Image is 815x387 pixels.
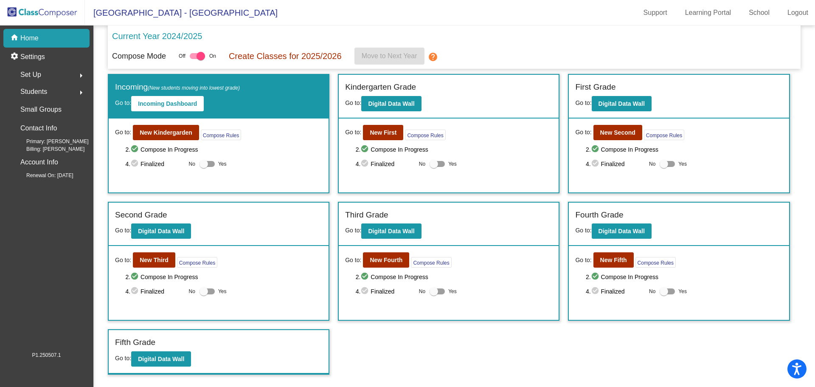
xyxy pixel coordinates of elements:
span: 2. Compose In Progress [586,144,783,155]
p: Current Year 2024/2025 [112,30,202,42]
p: Account Info [20,156,58,168]
span: Yes [448,286,457,297]
p: Contact Info [20,122,57,134]
span: Go to: [575,256,591,265]
p: Settings [20,52,45,62]
mat-icon: arrow_right [76,88,86,98]
button: Digital Data Wall [361,96,421,111]
span: Set Up [20,69,41,81]
mat-icon: check_circle [591,159,601,169]
span: 4. Finalized [125,159,184,169]
button: Digital Data Wall [131,351,191,367]
button: Move to Next Year [354,48,424,65]
span: Go to: [575,128,591,137]
span: Go to: [345,227,361,234]
span: 2. Compose In Progress [586,272,783,282]
mat-icon: check_circle [130,144,141,155]
label: Third Grade [345,209,388,221]
span: Go to: [115,128,131,137]
button: Compose Rules [201,130,241,140]
mat-icon: home [10,33,20,43]
button: Digital Data Wall [131,223,191,239]
mat-icon: check_circle [591,272,601,282]
a: Support [637,6,674,20]
button: New Second [593,125,642,140]
span: 2. Compose In Progress [125,272,322,282]
button: Compose Rules [411,257,451,268]
span: Yes [678,159,687,169]
a: Learning Portal [678,6,738,20]
label: Fourth Grade [575,209,623,221]
mat-icon: check_circle [360,159,371,169]
p: Compose Mode [112,51,166,62]
button: Compose Rules [405,130,445,140]
b: Digital Data Wall [138,356,184,362]
span: Go to: [575,99,591,106]
span: Yes [678,286,687,297]
b: Digital Data Wall [368,228,414,234]
b: New Fourth [370,257,402,263]
span: Go to: [575,227,591,234]
span: Go to: [345,256,361,265]
b: Digital Data Wall [599,100,645,107]
mat-icon: check_circle [360,144,371,155]
mat-icon: settings [10,52,20,62]
mat-icon: check_circle [591,286,601,297]
b: New Second [600,129,635,136]
button: Compose Rules [635,257,676,268]
button: New Fifth [593,252,634,268]
span: 4. Finalized [586,286,645,297]
span: No [419,288,425,295]
span: On [209,52,216,60]
label: Kindergarten Grade [345,81,416,93]
button: New Third [133,252,175,268]
span: 2. Compose In Progress [356,144,553,155]
span: Go to: [345,99,361,106]
span: Go to: [115,256,131,265]
mat-icon: check_circle [360,272,371,282]
span: 4. Finalized [356,159,415,169]
span: (New students moving into lowest grade) [148,85,240,91]
button: Digital Data Wall [361,223,421,239]
b: Digital Data Wall [599,228,645,234]
b: New First [370,129,396,136]
span: No [649,288,655,295]
span: 4. Finalized [356,286,415,297]
span: Go to: [115,355,131,362]
span: No [419,160,425,168]
span: 2. Compose In Progress [125,144,322,155]
mat-icon: check_circle [360,286,371,297]
mat-icon: help [428,52,438,62]
button: New Kindergarden [133,125,199,140]
span: [GEOGRAPHIC_DATA] - [GEOGRAPHIC_DATA] [85,6,278,20]
b: Digital Data Wall [138,228,184,234]
a: School [742,6,776,20]
b: New Kindergarden [140,129,192,136]
span: Go to: [345,128,361,137]
span: Go to: [115,99,131,106]
span: 4. Finalized [586,159,645,169]
mat-icon: check_circle [130,272,141,282]
label: First Grade [575,81,615,93]
mat-icon: arrow_right [76,71,86,81]
span: Off [179,52,185,60]
b: Incoming Dashboard [138,100,197,107]
span: No [189,160,195,168]
span: Students [20,86,47,98]
span: Primary: [PERSON_NAME] [13,138,89,145]
mat-icon: check_circle [130,159,141,169]
button: New First [363,125,403,140]
span: Renewal On: [DATE] [13,172,73,179]
label: Second Grade [115,209,167,221]
span: 4. Finalized [125,286,184,297]
span: 2. Compose In Progress [356,272,553,282]
a: Logout [781,6,815,20]
span: No [649,160,655,168]
span: Yes [218,286,227,297]
b: New Fifth [600,257,627,263]
b: New Third [140,257,169,263]
mat-icon: check_circle [591,144,601,155]
span: Yes [218,159,227,169]
span: Yes [448,159,457,169]
button: Digital Data Wall [592,96,652,111]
